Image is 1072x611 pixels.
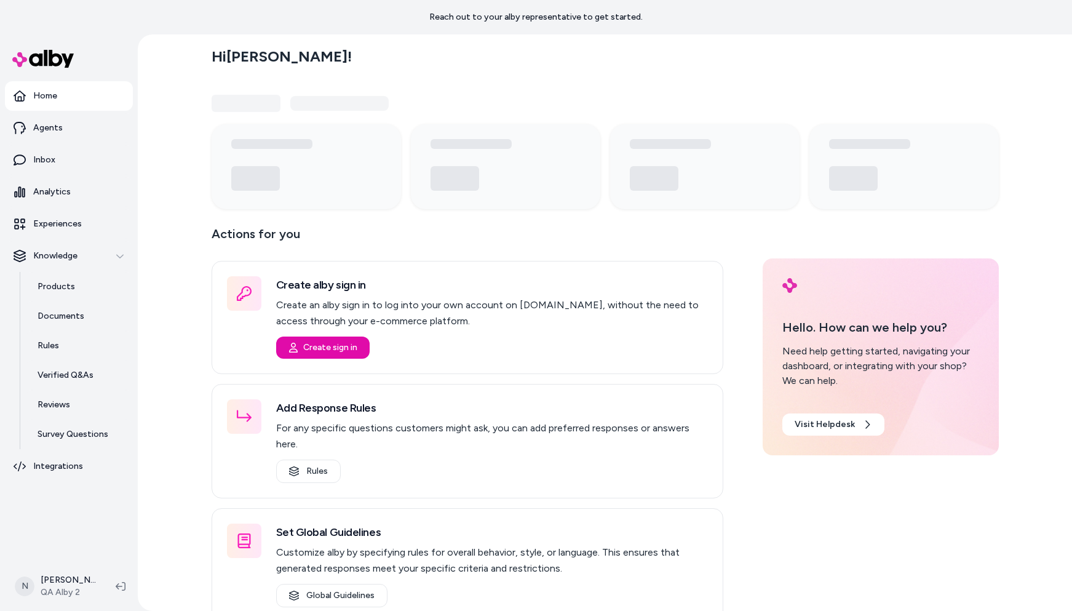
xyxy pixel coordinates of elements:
p: Documents [38,310,84,322]
div: Need help getting started, navigating your dashboard, or integrating with your shop? We can help. [782,344,979,388]
button: N[PERSON_NAME]QA Alby 2 [7,567,106,606]
p: Analytics [33,186,71,198]
a: Reviews [25,390,133,420]
p: Knowledge [33,250,77,262]
p: Survey Questions [38,428,108,441]
p: Products [38,281,75,293]
p: Create an alby sign in to log into your own account on [DOMAIN_NAME], without the need to access ... [276,297,708,329]
a: Global Guidelines [276,584,387,607]
h3: Add Response Rules [276,399,708,417]
p: Customize alby by specifying rules for overall behavior, style, or language. This ensures that ge... [276,545,708,577]
a: Analytics [5,177,133,207]
a: Survey Questions [25,420,133,449]
span: QA Alby 2 [41,586,96,599]
a: Rules [276,460,341,483]
a: Verified Q&As [25,361,133,390]
p: Integrations [33,460,83,473]
p: Verified Q&As [38,369,93,381]
a: Products [25,272,133,302]
button: Knowledge [5,241,133,271]
p: [PERSON_NAME] [41,574,96,586]
a: Experiences [5,209,133,239]
p: Agents [33,122,63,134]
p: Actions for you [212,224,723,254]
a: Home [5,81,133,111]
a: Documents [25,302,133,331]
p: Reviews [38,399,70,411]
a: Integrations [5,452,133,481]
a: Visit Helpdesk [782,413,884,436]
p: Home [33,90,57,102]
img: alby Logo [782,278,797,293]
p: Hello. How can we help you? [782,318,979,337]
img: alby Logo [12,50,74,68]
p: Reach out to your alby representative to get started. [429,11,643,23]
p: Inbox [33,154,55,166]
h2: Hi [PERSON_NAME] ! [212,47,352,66]
a: Inbox [5,145,133,175]
p: Rules [38,340,59,352]
p: Experiences [33,218,82,230]
p: For any specific questions customers might ask, you can add preferred responses or answers here. [276,420,708,452]
button: Create sign in [276,337,370,359]
h3: Create alby sign in [276,276,708,294]
a: Agents [5,113,133,143]
span: N [15,577,34,596]
a: Rules [25,331,133,361]
h3: Set Global Guidelines [276,524,708,541]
